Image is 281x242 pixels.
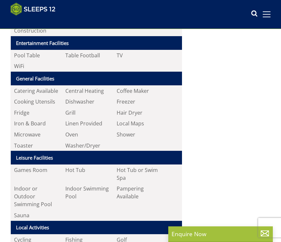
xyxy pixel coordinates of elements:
[62,140,113,151] li: Washer/Dryer
[113,183,165,210] li: Pampering Available
[11,210,62,221] li: Sauna
[11,107,62,118] li: Fridge
[11,118,62,129] li: Iron & Board
[11,183,62,210] li: Indoor or Outdoor Swimming Pool
[11,36,182,50] th: Entertainment Facilities
[11,151,182,164] th: Leisure Facilities
[172,230,270,238] p: Enquire Now
[11,221,182,235] th: Local Activities
[11,61,62,72] li: WiFi
[10,3,56,16] img: Sleeps 12
[62,96,113,107] li: Dishwasher
[7,20,76,25] iframe: Customer reviews powered by Trustpilot
[11,50,62,61] li: Pool Table
[113,50,165,61] li: TV
[113,107,165,118] li: Hair Dryer
[113,129,165,140] li: Shower
[62,164,113,183] li: Hot Tub
[62,107,113,118] li: Grill
[11,140,62,151] li: Toaster
[11,96,62,107] li: Cooking Utensils
[11,85,62,96] li: Catering Available
[113,164,165,183] li: Hot Tub or Swim Spa
[11,72,182,85] th: General Facilities
[62,50,113,61] li: Table Football
[62,129,113,140] li: Oven
[113,96,165,107] li: Freezer
[62,183,113,210] li: Indoor Swimming Pool
[11,129,62,140] li: Microwave
[113,85,165,96] li: Coffee Maker
[62,85,113,96] li: Central Heating
[113,118,165,129] li: Local Maps
[62,118,113,129] li: Linen Provided
[11,164,62,183] li: Games Room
